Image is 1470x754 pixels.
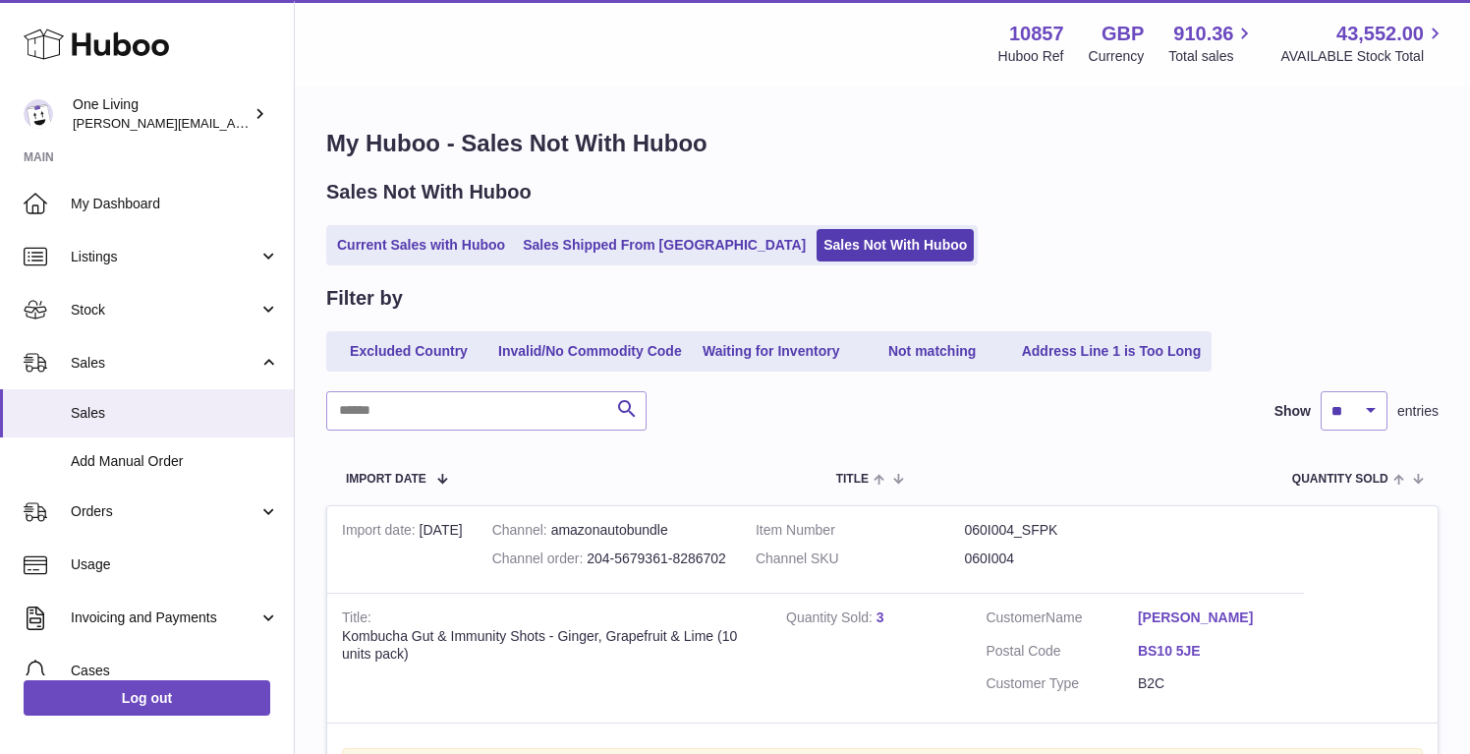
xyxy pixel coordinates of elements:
[326,128,1439,159] h1: My Huboo - Sales Not With Huboo
[1015,335,1209,368] a: Address Line 1 is Too Long
[1168,21,1256,66] a: 910.36 Total sales
[876,609,884,625] a: 3
[330,229,512,261] a: Current Sales with Huboo
[71,301,258,319] span: Stock
[998,47,1064,66] div: Huboo Ref
[1274,402,1311,421] label: Show
[491,335,689,368] a: Invalid/No Commodity Code
[1138,642,1290,661] a: BS10 5JE
[342,609,371,630] strong: Title
[854,335,1011,368] a: Not matching
[71,248,258,266] span: Listings
[1138,674,1290,693] dd: B2C
[492,551,588,571] strong: Channel order
[516,229,813,261] a: Sales Shipped From [GEOGRAPHIC_DATA]
[1292,473,1388,486] span: Quantity Sold
[756,521,965,540] dt: Item Number
[1397,402,1439,421] span: entries
[1280,47,1446,66] span: AVAILABLE Stock Total
[492,522,551,543] strong: Channel
[342,522,420,543] strong: Import date
[836,473,869,486] span: Title
[24,680,270,716] a: Log out
[71,502,258,521] span: Orders
[964,521,1173,540] dd: 060I004_SFPK
[71,609,258,627] span: Invoicing and Payments
[1138,609,1290,627] a: [PERSON_NAME]
[71,195,279,213] span: My Dashboard
[1173,21,1233,47] span: 910.36
[73,115,394,131] span: [PERSON_NAME][EMAIL_ADDRESS][DOMAIN_NAME]
[1168,47,1256,66] span: Total sales
[986,642,1138,666] dt: Postal Code
[73,95,250,133] div: One Living
[1102,21,1144,47] strong: GBP
[786,609,876,630] strong: Quantity Sold
[1336,21,1424,47] span: 43,552.00
[342,627,757,665] div: Kombucha Gut & Immunity Shots - Ginger, Grapefruit & Lime (10 units pack)
[346,473,426,486] span: Import date
[492,521,726,540] div: amazonautobundle
[986,609,1138,632] dt: Name
[24,99,53,129] img: Jessica@oneliving.com
[326,179,532,205] h2: Sales Not With Huboo
[326,285,403,312] h2: Filter by
[1280,21,1446,66] a: 43,552.00 AVAILABLE Stock Total
[330,335,487,368] a: Excluded Country
[817,229,974,261] a: Sales Not With Huboo
[492,550,726,568] div: 204-5679361-8286702
[71,452,279,471] span: Add Manual Order
[986,674,1138,693] dt: Customer Type
[1089,47,1145,66] div: Currency
[756,550,965,568] dt: Channel SKU
[71,354,258,373] span: Sales
[71,404,279,423] span: Sales
[986,609,1046,625] span: Customer
[71,662,279,680] span: Cases
[71,555,279,574] span: Usage
[964,550,1173,568] dd: 060I004
[327,506,478,593] td: [DATE]
[1009,21,1064,47] strong: 10857
[693,335,850,368] a: Waiting for Inventory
